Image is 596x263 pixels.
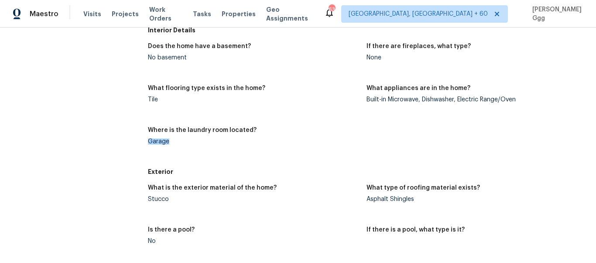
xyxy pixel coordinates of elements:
div: Tile [148,97,360,103]
h5: Interior Details [148,26,586,35]
h5: What appliances are in the home? [367,85,470,91]
span: Visits [83,10,101,18]
h5: Is there a pool? [148,227,195,233]
span: Projects [112,10,139,18]
div: Asphalt Shingles [367,196,579,202]
h5: What is the exterior material of the home? [148,185,277,191]
h5: Does the home have a basement? [148,43,251,49]
div: Garage [148,138,360,145]
div: Built-in Microwave, Dishwasher, Electric Range/Oven [367,97,579,103]
div: No basement [148,55,360,61]
span: Tasks [193,11,211,17]
h5: If there is a pool, what type is it? [367,227,465,233]
div: 634 [329,5,335,14]
h5: What type of roofing material exists? [367,185,480,191]
span: Properties [222,10,256,18]
h5: What flooring type exists in the home? [148,85,265,91]
span: Work Orders [149,5,182,23]
h5: Where is the laundry room located? [148,127,257,133]
span: [GEOGRAPHIC_DATA], [GEOGRAPHIC_DATA] + 60 [349,10,488,18]
div: None [367,55,579,61]
div: Stucco [148,196,360,202]
div: No [148,238,360,244]
span: [PERSON_NAME] Ggg [529,5,583,23]
span: Maestro [30,10,58,18]
h5: If there are fireplaces, what type? [367,43,471,49]
h5: Exterior [148,167,586,176]
span: Geo Assignments [266,5,314,23]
